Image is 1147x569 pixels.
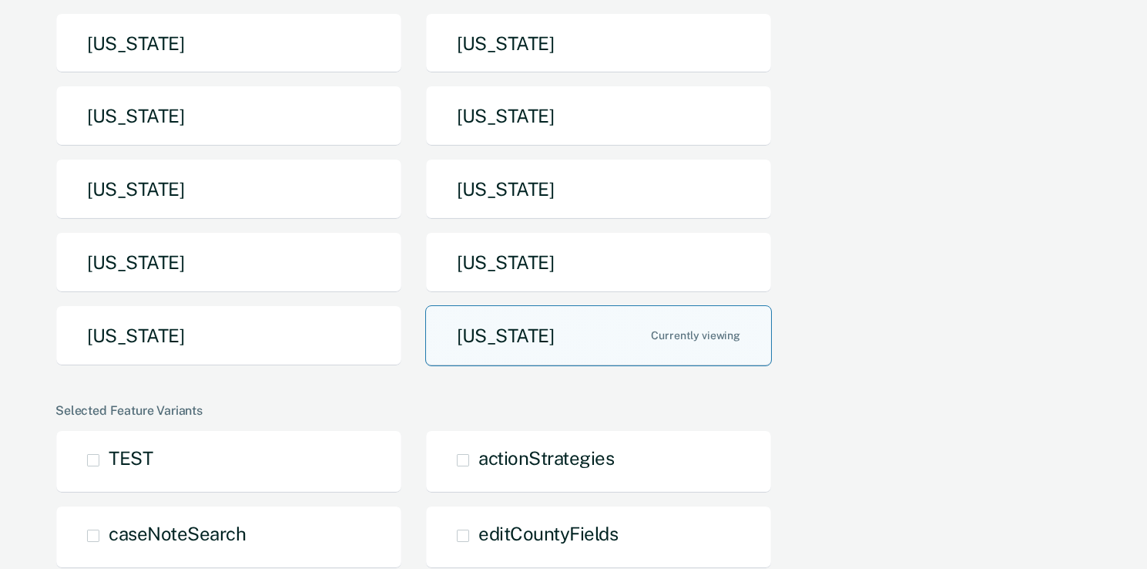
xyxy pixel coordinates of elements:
[55,403,1085,418] div: Selected Feature Variants
[425,232,772,293] button: [US_STATE]
[425,13,772,74] button: [US_STATE]
[55,159,402,220] button: [US_STATE]
[425,305,772,366] button: [US_STATE]
[478,447,614,469] span: actionStrategies
[425,86,772,146] button: [US_STATE]
[55,232,402,293] button: [US_STATE]
[109,523,246,544] span: caseNoteSearch
[109,447,153,469] span: TEST
[55,86,402,146] button: [US_STATE]
[425,159,772,220] button: [US_STATE]
[55,305,402,366] button: [US_STATE]
[55,13,402,74] button: [US_STATE]
[478,523,618,544] span: editCountyFields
